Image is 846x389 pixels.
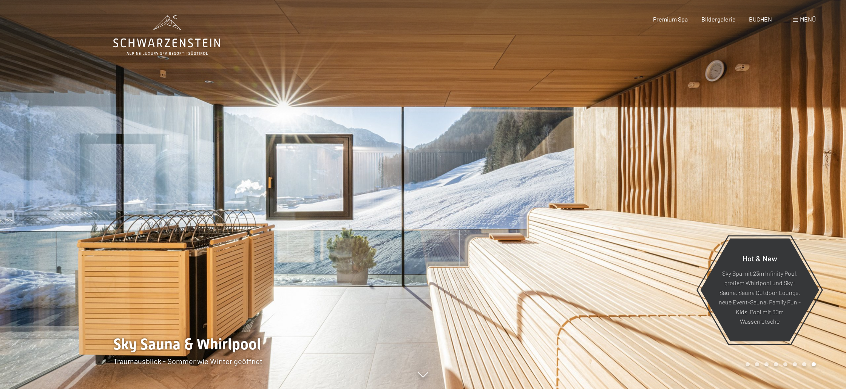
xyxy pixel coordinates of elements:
div: Carousel Page 4 [774,362,778,366]
div: Carousel Pagination [743,362,816,366]
div: Carousel Page 8 (Current Slide) [812,362,816,366]
p: Sky Spa mit 23m Infinity Pool, großem Whirlpool und Sky-Sauna, Sauna Outdoor Lounge, neue Event-S... [719,268,801,326]
div: Carousel Page 5 [783,362,787,366]
div: Carousel Page 3 [764,362,769,366]
div: Carousel Page 1 [746,362,750,366]
div: Carousel Page 2 [755,362,759,366]
a: Premium Spa [653,15,688,23]
div: Carousel Page 6 [793,362,797,366]
a: Bildergalerie [701,15,736,23]
span: Hot & New [743,253,777,262]
a: Hot & New Sky Spa mit 23m Infinity Pool, großem Whirlpool und Sky-Sauna, Sauna Outdoor Lounge, ne... [700,238,820,342]
div: Carousel Page 7 [802,362,806,366]
span: Menü [800,15,816,23]
a: BUCHEN [749,15,772,23]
